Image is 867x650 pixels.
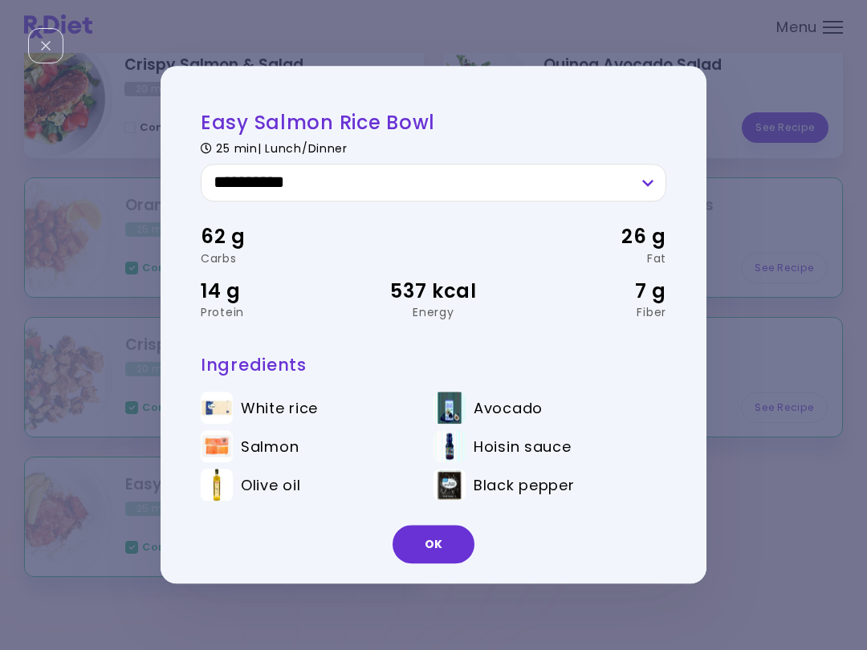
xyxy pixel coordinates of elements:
span: Salmon [241,438,299,456]
div: Fiber [511,307,666,318]
div: Carbs [201,253,356,264]
div: 62 g [201,222,356,253]
div: Energy [356,307,511,318]
div: Protein [201,307,356,318]
span: Hoisin sauce [474,438,572,456]
button: OK [393,526,474,564]
div: 26 g [511,222,666,253]
span: White rice [241,400,318,417]
span: Olive oil [241,477,300,494]
h2: Easy Salmon Rice Bowl [201,110,666,135]
div: 25 min | Lunch/Dinner [201,140,666,155]
h3: Ingredients [201,354,666,376]
div: 7 g [511,276,666,307]
span: Avocado [474,400,543,417]
div: Close [28,28,63,63]
div: 14 g [201,276,356,307]
span: Black pepper [474,477,575,494]
div: 537 kcal [356,276,511,307]
div: Fat [511,253,666,264]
